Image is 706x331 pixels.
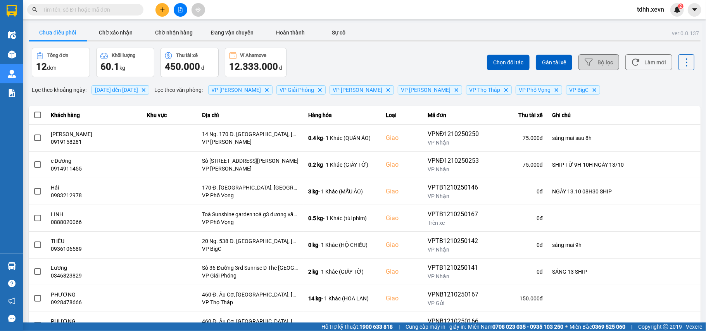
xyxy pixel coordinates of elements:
[504,88,508,92] svg: Delete
[386,133,418,143] div: Giao
[428,219,479,227] div: Trên xe
[229,60,282,73] div: đ
[202,191,299,199] div: VP Phố Vọng
[319,25,358,40] button: Sự cố
[8,262,16,270] img: warehouse-icon
[8,89,16,97] img: solution-icon
[308,322,321,328] span: 14 kg
[208,85,273,95] span: VP Lê Duẩn, close by backspace
[51,245,138,253] div: 0936106589
[570,322,625,331] span: Miền Bắc
[565,325,568,328] span: ⚪️
[663,324,668,329] span: copyright
[308,134,376,142] div: - 1 Khác (QUẦN ÁO)
[165,60,214,73] div: đ
[51,317,138,325] div: PHƯƠNG
[552,268,696,276] div: SÁNG 13 SHIP
[32,7,38,12] span: search
[423,106,484,125] th: Mã đơn
[678,3,684,9] sup: 2
[488,110,542,120] div: Thu tài xế
[47,106,143,125] th: Khách hàng
[428,183,479,192] div: VPTB1210250146
[547,106,701,125] th: Ghi chú
[493,59,523,66] span: Chọn đối tác
[91,85,149,95] span: 06/10/2025 đến 12/10/2025, close by backspace
[308,188,318,195] span: 3 kg
[488,321,542,329] div: 150.000 đ
[308,162,323,168] span: 0.2 kg
[386,321,418,330] div: Giao
[8,70,16,78] img: warehouse-icon
[51,298,138,306] div: 0928478666
[428,129,479,139] div: VPNĐ1210250250
[87,25,145,40] button: Chờ xác nhận
[174,3,187,17] button: file-add
[428,299,479,307] div: VP Gửi
[8,50,16,59] img: warehouse-icon
[401,87,451,93] span: VP Ngọc Hồi
[398,85,462,95] span: VP Ngọc Hồi, close by backspace
[386,240,418,250] div: Giao
[399,322,400,331] span: |
[7,5,17,17] img: logo-vxr
[578,54,619,70] button: Bộ lọc
[202,291,299,298] div: 460 Đ. Âu Cơ, [GEOGRAPHIC_DATA], [GEOGRAPHIC_DATA], [GEOGRAPHIC_DATA] 100000, [GEOGRAPHIC_DATA]
[308,242,318,248] span: 0 kg
[141,88,146,92] svg: Delete
[688,3,701,17] button: caret-down
[165,61,200,72] span: 450.000
[176,53,198,58] div: Thu tài xế
[308,295,321,302] span: 14 kg
[51,218,138,226] div: 0888020066
[566,85,600,95] span: VP BigC, close by backspace
[202,264,299,272] div: Số 36 Đường 3rd Sunrise D The [GEOGRAPHIC_DATA], Đ. [PERSON_NAME], [PERSON_NAME], [GEOGRAPHIC_DAT...
[8,280,16,287] span: question-circle
[625,54,672,70] button: Làm mới
[492,324,563,330] strong: 0708 023 035 - 0935 103 250
[554,88,559,92] svg: Delete
[679,3,682,9] span: 2
[261,25,319,40] button: Hoàn thành
[428,263,479,272] div: VPTB1210250141
[202,237,299,245] div: 20 Ng. 538 Đ. [GEOGRAPHIC_DATA], [GEOGRAPHIC_DATA], [GEOGRAPHIC_DATA], [GEOGRAPHIC_DATA], [GEOGRA...
[202,138,299,146] div: VP [PERSON_NAME]
[202,157,299,165] div: Số [STREET_ADDRESS][PERSON_NAME]
[225,48,287,77] button: Ví Ahamove12.333.000 đ
[96,48,154,77] button: Khối lượng60.1kg
[160,7,165,12] span: plus
[321,322,393,331] span: Hỗ trợ kỹ thuật:
[386,187,418,196] div: Giao
[488,134,542,142] div: 75.000 đ
[280,87,314,93] span: VP Giải Phóng
[202,245,299,253] div: VP BigC
[264,88,269,92] svg: Delete
[428,156,479,165] div: VPNĐ1210250253
[8,315,16,322] span: message
[333,87,383,93] span: VP Trần Đại Nghĩa
[192,3,205,17] button: aim
[519,87,551,93] span: VP Phố Vọng
[51,272,138,279] div: 0346823829
[487,55,530,70] button: Chọn đối tác
[308,241,376,249] div: - 1 Khác (HỘ CHIẾU)
[488,241,542,249] div: 0 đ
[276,85,326,95] span: VP Giải Phóng, close by backspace
[318,88,322,92] svg: Delete
[240,53,267,58] div: Ví Ahamove
[488,188,542,195] div: 0 đ
[428,272,479,280] div: VP Nhận
[454,88,459,92] svg: Delete
[552,134,696,142] div: sáng mai sau 8h
[552,188,696,195] div: NGÀY 13.10 08H30 SHIP
[304,106,381,125] th: Hàng hóa
[570,87,589,93] span: VP BigC
[178,7,183,12] span: file-add
[202,130,299,138] div: 14 Ng. 170 Đ. [GEOGRAPHIC_DATA], [GEOGRAPHIC_DATA], [GEOGRAPHIC_DATA], [GEOGRAPHIC_DATA], [GEOGRA...
[197,106,304,125] th: Địa chỉ
[161,48,219,77] button: Thu tài xế450.000 đ
[428,210,479,219] div: VPTB1210250167
[359,324,393,330] strong: 1900 633 818
[36,60,86,73] div: đơn
[428,192,479,200] div: VP Nhận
